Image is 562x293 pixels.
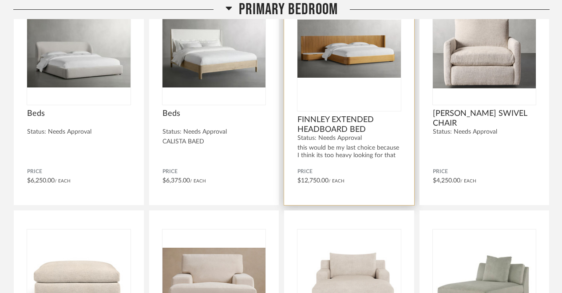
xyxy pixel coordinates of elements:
[297,168,401,175] span: Price
[297,144,401,167] div: this would be my last choice because I think its too heavy looking for that ...
[162,178,190,184] span: $6,375.00
[27,168,131,175] span: Price
[433,168,536,175] span: Price
[297,115,401,135] span: FINNLEY EXTENDED HEADBOARD BED
[162,109,266,119] span: Beds
[297,178,328,184] span: $12,750.00
[27,109,131,119] span: Beds
[433,178,460,184] span: $4,250.00
[55,179,71,183] span: / Each
[433,109,536,128] span: [PERSON_NAME] SWIVEL CHAIR
[162,128,266,136] div: Status: Needs Approval
[190,179,206,183] span: / Each
[162,168,266,175] span: Price
[433,128,536,136] div: Status: Needs Approval
[27,128,131,136] div: Status: Needs Approval
[162,138,266,146] div: CALISTA BAED
[297,135,401,142] div: Status: Needs Approval
[27,178,55,184] span: $6,250.00
[328,179,344,183] span: / Each
[460,179,476,183] span: / Each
